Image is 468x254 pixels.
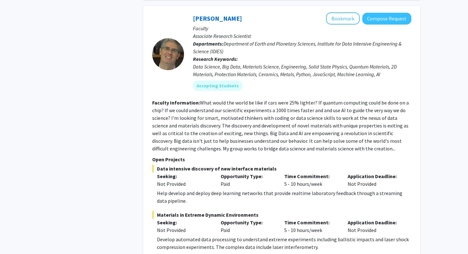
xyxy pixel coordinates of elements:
[193,32,411,40] p: Associate Research Scientist
[326,12,360,25] button: Add David Elbert to Bookmarks
[193,56,238,62] b: Research Keywords:
[193,40,401,54] span: Department of Earth and Planetary Sciences, Institute for Data Intensive Engineering & Science (I...
[193,14,242,22] a: [PERSON_NAME]
[193,63,411,78] div: Data Science, Big Data, Materials Science, Engineering, Solid State Physics, Quantum Materials, 2...
[5,225,27,249] iframe: Chat
[221,172,275,180] p: Opportunity Type:
[157,219,211,226] p: Seeking:
[284,219,338,226] p: Time Commitment:
[152,99,409,152] fg-read-more: What would the world be like if cars were 25% lighter? If quantum computing could be done on a ch...
[280,219,343,234] div: 5 - 10 hours/week
[157,180,211,188] div: Not Provided
[280,172,343,188] div: 5 - 10 hours/week
[216,172,280,188] div: Paid
[193,81,243,91] mat-chip: Accepting Students
[284,172,338,180] p: Time Commitment:
[152,211,411,219] span: Materials in Extreme Dynamic Environments
[343,172,407,188] div: Not Provided
[348,219,402,226] p: Application Deadline:
[348,172,402,180] p: Application Deadline:
[193,40,223,47] b: Departments:
[343,219,407,234] div: Not Provided
[216,219,280,234] div: Paid
[152,156,411,163] p: Open Projects
[362,13,411,25] button: Compose Request to David Elbert
[193,25,411,32] p: Faculty
[157,226,211,234] div: Not Provided
[152,99,200,106] b: Faculty Information:
[152,165,411,172] span: Data intensive discovery of new interface materials
[157,236,411,251] div: Develop automated data processing to understand extreme experiments including ballistic impacts a...
[157,172,211,180] p: Seeking:
[221,219,275,226] p: Opportunity Type:
[157,189,411,205] div: Help develop and deploy deep learning networks that provide realtime laboratory feedback through ...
